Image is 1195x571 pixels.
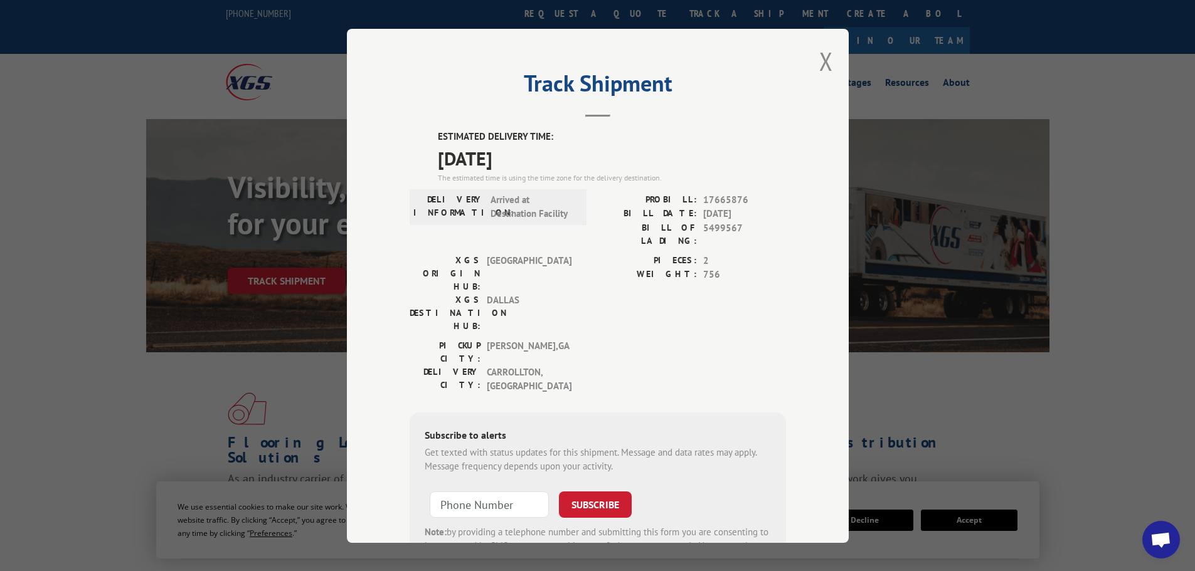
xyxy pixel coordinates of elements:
[1142,521,1180,558] div: Open chat
[598,268,697,282] label: WEIGHT:
[703,207,786,221] span: [DATE]
[413,192,484,221] label: DELIVERY INFORMATION:
[438,130,786,144] label: ESTIMATED DELIVERY TIME:
[487,253,571,293] span: [GEOGRAPHIC_DATA]
[598,221,697,247] label: BILL OF LADING:
[438,144,786,172] span: [DATE]
[703,192,786,207] span: 17665876
[819,45,833,78] button: Close modal
[703,253,786,268] span: 2
[425,445,771,473] div: Get texted with status updates for this shipment. Message and data rates may apply. Message frequ...
[487,338,571,365] span: [PERSON_NAME] , GA
[703,221,786,247] span: 5499567
[438,172,786,183] div: The estimated time is using the time zone for the delivery destination.
[410,338,481,365] label: PICKUP CITY:
[487,293,571,332] span: DALLAS
[410,293,481,332] label: XGS DESTINATION HUB:
[598,192,697,207] label: PROBILL:
[410,253,481,293] label: XGS ORIGIN HUB:
[491,192,575,221] span: Arrived at Destination Facility
[425,427,771,445] div: Subscribe to alerts
[425,525,771,567] div: by providing a telephone number and submitting this form you are consenting to be contacted by SM...
[598,207,697,221] label: BILL DATE:
[410,365,481,393] label: DELIVERY CITY:
[703,268,786,282] span: 756
[430,491,549,517] input: Phone Number
[487,365,571,393] span: CARROLLTON , [GEOGRAPHIC_DATA]
[598,253,697,268] label: PIECES:
[425,525,447,537] strong: Note:
[559,491,632,517] button: SUBSCRIBE
[410,75,786,98] h2: Track Shipment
